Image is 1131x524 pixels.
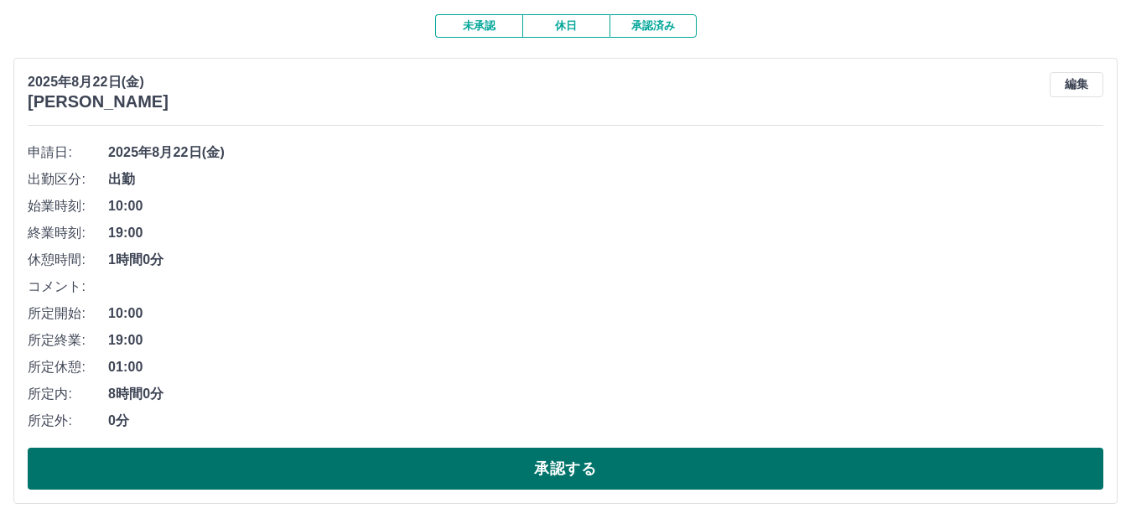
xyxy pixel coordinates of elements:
[108,411,1103,431] span: 0分
[28,196,108,216] span: 始業時刻:
[28,223,108,243] span: 終業時刻:
[28,330,108,350] span: 所定終業:
[28,72,169,92] p: 2025年8月22日(金)
[108,223,1103,243] span: 19:00
[108,250,1103,270] span: 1時間0分
[28,411,108,431] span: 所定外:
[28,448,1103,490] button: 承認する
[108,196,1103,216] span: 10:00
[28,250,108,270] span: 休憩時間:
[28,143,108,163] span: 申請日:
[28,277,108,297] span: コメント:
[108,384,1103,404] span: 8時間0分
[28,92,169,112] h3: [PERSON_NAME]
[1050,72,1103,97] button: 編集
[108,357,1103,377] span: 01:00
[610,14,697,38] button: 承認済み
[435,14,522,38] button: 未承認
[28,357,108,377] span: 所定休憩:
[108,330,1103,350] span: 19:00
[108,143,1103,163] span: 2025年8月22日(金)
[28,304,108,324] span: 所定開始:
[28,169,108,189] span: 出勤区分:
[108,169,1103,189] span: 出勤
[108,304,1103,324] span: 10:00
[522,14,610,38] button: 休日
[28,384,108,404] span: 所定内:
